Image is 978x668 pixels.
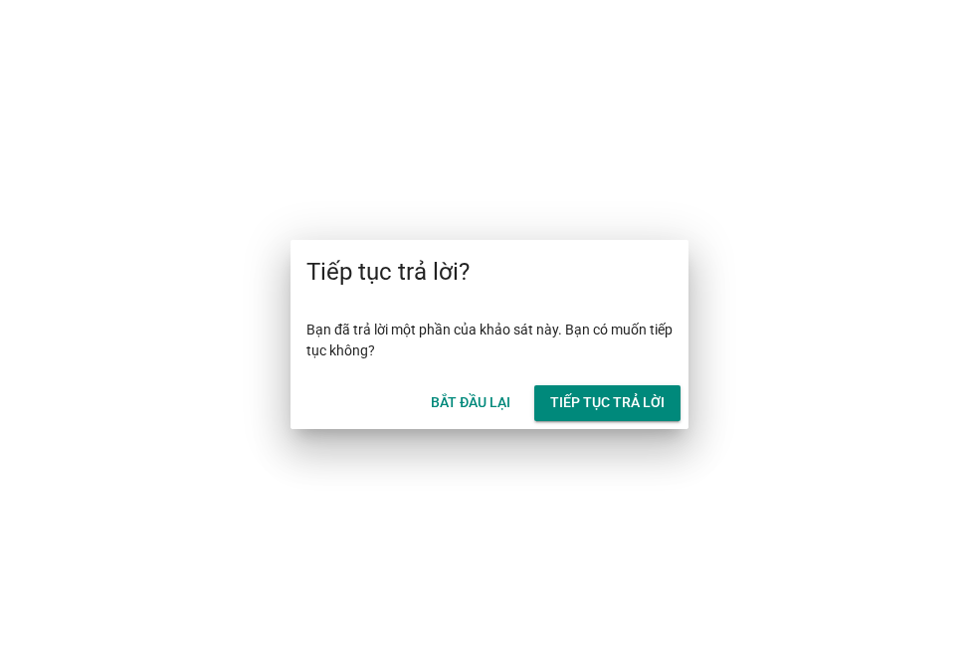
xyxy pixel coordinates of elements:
font: Tiếp tục trả lời? [306,258,470,286]
font: Bạn đã trả lời một phần của khảo sát này. Bạn có muốn tiếp tục không? [306,322,673,358]
button: Bắt đầu lại [415,385,526,421]
font: Bắt đầu lại [431,394,510,410]
button: Tiếp tục trả lời [534,385,681,421]
font: Tiếp tục trả lời [550,394,665,410]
